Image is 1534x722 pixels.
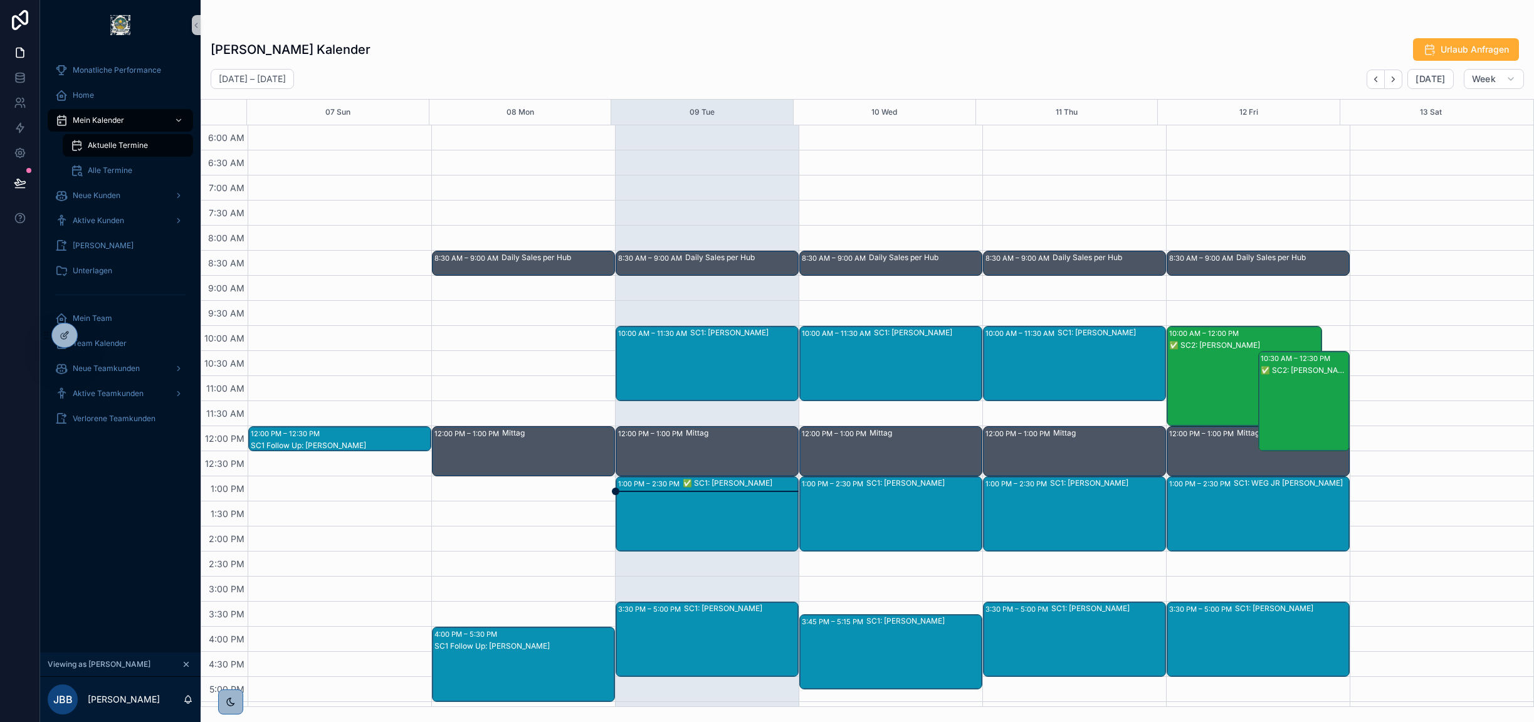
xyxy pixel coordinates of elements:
div: Daily Sales per Hub [869,253,981,263]
a: Team Kalender [48,332,193,355]
div: ✅ SC2: [PERSON_NAME] [1261,365,1348,375]
span: Week [1472,73,1496,85]
span: Aktive Teamkunden [73,389,144,399]
button: Next [1385,70,1402,89]
span: Monatliche Performance [73,65,161,75]
h2: [DATE] – [DATE] [219,73,286,85]
div: SC1: [PERSON_NAME] [874,328,981,338]
div: 12:00 PM – 12:30 PMSC1 Follow Up: [PERSON_NAME] [249,427,431,451]
a: Aktuelle Termine [63,134,193,157]
span: 10:30 AM [201,358,248,369]
div: ✅ SC2: [PERSON_NAME] [1169,340,1321,350]
span: 10:00 AM [201,333,248,343]
div: 10:30 AM – 12:30 PM✅ SC2: [PERSON_NAME] [1259,352,1349,451]
span: 9:30 AM [205,308,248,318]
button: Back [1367,70,1385,89]
button: 07 Sun [325,100,350,125]
span: 7:00 AM [206,182,248,193]
span: 9:00 AM [205,283,248,293]
div: 12:00 PM – 1:00 PM [802,427,869,440]
div: 8:30 AM – 9:00 AMDaily Sales per Hub [1167,251,1349,275]
div: 3:30 PM – 5:00 PM [618,603,684,615]
div: 1:00 PM – 2:30 PM [618,478,683,490]
div: Mittag [869,428,981,438]
span: 4:30 PM [206,659,248,669]
span: 5:00 PM [206,684,248,694]
div: SC1: [PERSON_NAME] [866,616,981,626]
span: Verlorene Teamkunden [73,414,155,424]
span: 1:00 PM [208,483,248,494]
div: SC1: [PERSON_NAME] [1050,478,1165,488]
div: 4:00 PM – 5:30 PM [434,628,500,641]
div: 1:00 PM – 2:30 PM✅ SC1: [PERSON_NAME] [616,477,798,551]
div: 12:00 PM – 1:00 PMMittag [800,427,982,476]
div: 1:00 PM – 2:30 PMSC1: [PERSON_NAME] [800,477,982,551]
div: 08 Mon [507,100,534,125]
div: 12:00 PM – 1:00 PMMittag [1167,427,1349,476]
div: 12:00 PM – 1:00 PMMittag [984,427,1165,476]
span: Aktive Kunden [73,216,124,226]
div: Mittag [502,428,614,438]
div: 8:30 AM – 9:00 AM [1169,252,1236,264]
button: 09 Tue [690,100,715,125]
div: 3:30 PM – 5:00 PMSC1: [PERSON_NAME] [984,602,1165,676]
div: 3:30 PM – 5:00 PMSC1: [PERSON_NAME] [616,602,798,676]
span: Home [73,90,94,100]
div: 3:30 PM – 5:00 PM [985,603,1051,615]
div: 8:30 AM – 9:00 AMDaily Sales per Hub [433,251,614,275]
span: 6:00 AM [205,132,248,143]
a: Neue Kunden [48,184,193,207]
div: 10:00 AM – 11:30 AM [802,327,874,340]
button: 13 Sat [1420,100,1442,125]
div: SC1: [PERSON_NAME] [1051,604,1165,614]
a: Alle Termine [63,159,193,182]
div: 8:30 AM – 9:00 AM [802,252,869,264]
a: Aktive Teamkunden [48,382,193,405]
div: SC1: [PERSON_NAME] [866,478,981,488]
div: 10:00 AM – 11:30 AMSC1: [PERSON_NAME] [616,327,798,400]
button: 12 Fri [1239,100,1258,125]
span: 4:00 PM [206,634,248,644]
span: 1:30 PM [208,508,248,519]
div: 3:30 PM – 5:00 PM [1169,603,1235,615]
a: Unterlagen [48,259,193,282]
button: 11 Thu [1056,100,1078,125]
a: Monatliche Performance [48,59,193,81]
span: JBB [53,692,73,707]
span: Alle Termine [88,165,132,175]
span: 6:30 AM [205,157,248,168]
button: 10 Wed [871,100,897,125]
span: 11:00 AM [203,383,248,394]
a: [PERSON_NAME] [48,234,193,257]
div: scrollable content [40,50,201,446]
div: 3:45 PM – 5:15 PMSC1: [PERSON_NAME] [800,615,982,689]
span: Mein Team [73,313,112,323]
span: 8:30 AM [205,258,248,268]
span: 3:30 PM [206,609,248,619]
div: Mittag [1053,428,1165,438]
div: 12:00 PM – 1:00 PM [434,427,502,440]
div: 3:30 PM – 5:00 PMSC1: [PERSON_NAME] [1167,602,1349,676]
div: 8:30 AM – 9:00 AMDaily Sales per Hub [984,251,1165,275]
div: 12:00 PM – 12:30 PM [251,427,323,440]
div: 8:30 AM – 9:00 AM [985,252,1053,264]
div: Daily Sales per Hub [1053,253,1165,263]
div: 8:30 AM – 9:00 AMDaily Sales per Hub [616,251,798,275]
span: [PERSON_NAME] [73,241,134,251]
div: 8:30 AM – 9:00 AM [434,252,502,264]
div: Mittag [1237,428,1348,438]
div: 1:00 PM – 2:30 PM [1169,478,1234,490]
div: 12:00 PM – 1:00 PMMittag [616,427,798,476]
span: Team Kalender [73,338,127,348]
a: Aktive Kunden [48,209,193,232]
div: SC1: [PERSON_NAME] [1058,328,1165,338]
div: SC1 Follow Up: [PERSON_NAME] [251,441,430,451]
span: Urlaub Anfragen [1441,43,1509,56]
a: Neue Teamkunden [48,357,193,380]
span: Mein Kalender [73,115,124,125]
